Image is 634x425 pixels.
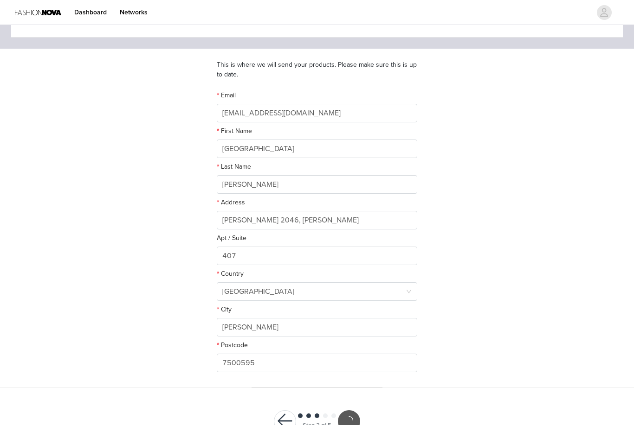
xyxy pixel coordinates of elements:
label: Email [217,91,236,99]
p: This is where we will send your products. Please make sure this is up to date. [217,60,417,79]
label: Apt / Suite [217,234,246,242]
img: Fashion Nova Logo [15,2,61,23]
a: Networks [114,2,153,23]
div: Chile [222,283,294,300]
label: First Name [217,127,252,135]
label: Last Name [217,163,251,171]
i: icon: down [406,289,412,295]
label: City [217,305,232,313]
label: Postcode [217,341,248,349]
a: Dashboard [69,2,112,23]
label: Country [217,270,244,278]
label: Address [217,198,245,206]
div: avatar [600,5,608,20]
